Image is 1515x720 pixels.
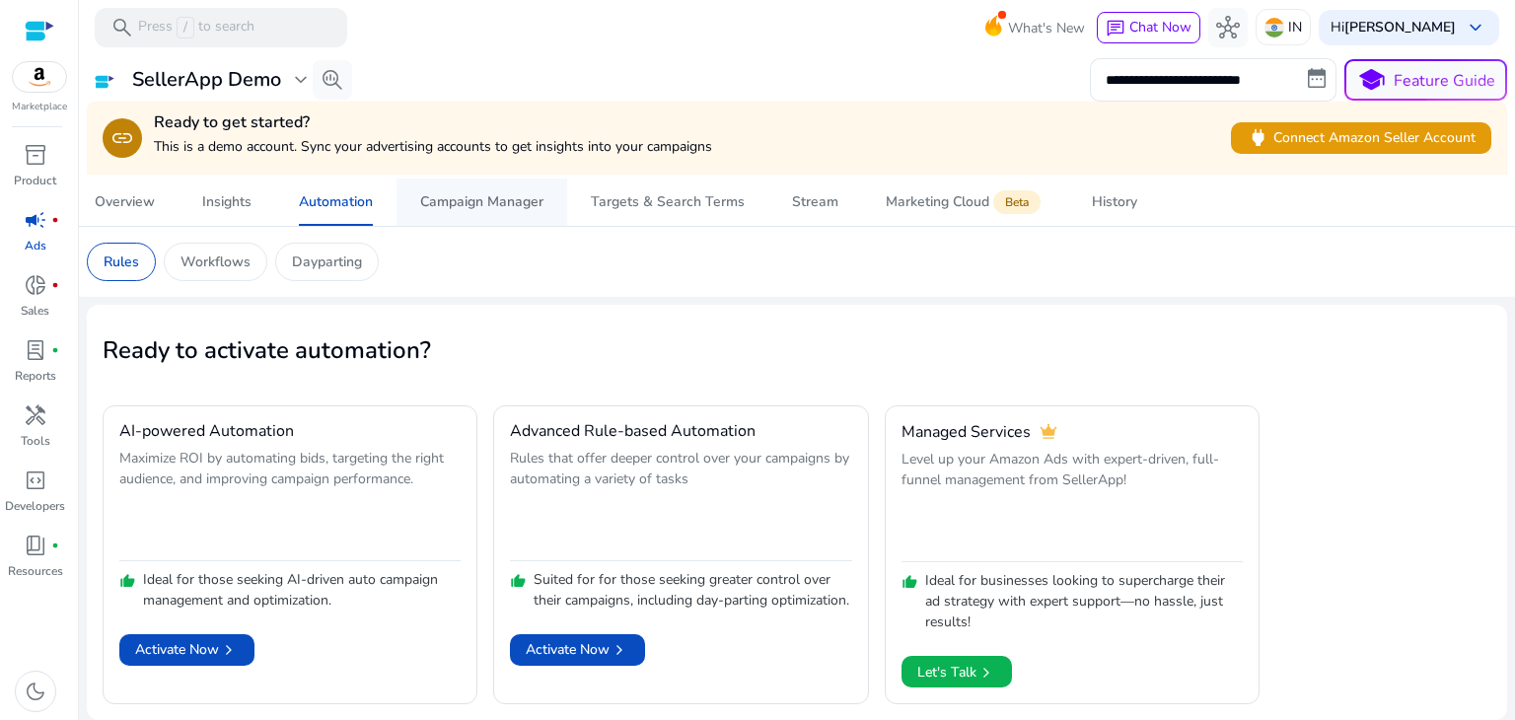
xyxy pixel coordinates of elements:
[1216,16,1240,39] span: hub
[21,432,50,450] p: Tools
[5,497,65,515] p: Developers
[925,570,1243,632] p: Ideal for businesses looking to supercharge their ad strategy with expert support—no hassle, just...
[292,252,362,272] p: Dayparting
[1247,126,1269,149] span: power
[1464,16,1487,39] span: keyboard_arrow_down
[792,195,838,209] div: Stream
[51,346,59,354] span: fiber_manual_record
[154,136,712,157] p: This is a demo account. Sync your advertising accounts to get insights into your campaigns
[610,640,629,660] span: chevron_right
[51,541,59,549] span: fiber_manual_record
[119,422,294,441] h4: AI-powered Automation
[1129,18,1191,36] span: Chat Now
[534,569,851,611] p: Suited for for those seeking greater control over their campaigns, including day-parting optimiza...
[24,208,47,232] span: campaign
[51,216,59,224] span: fiber_manual_record
[1208,8,1248,47] button: hub
[15,367,56,385] p: Reports
[119,448,461,554] p: Maximize ROI by automating bids, targeting the right audience, and improving campaign performance.
[993,190,1041,214] span: Beta
[902,449,1243,555] p: Level up your Amazon Ads with expert-driven, full-funnel management from SellerApp!
[420,195,543,209] div: Campaign Manager
[510,448,851,554] p: Rules that offer deeper control over your campaigns by automating a variety of tasks
[976,663,996,683] span: chevron_right
[917,656,996,689] span: Let's Talk
[510,422,756,441] h4: Advanced Rule-based Automation
[110,126,134,150] span: link
[119,634,254,666] button: Activate Nowchevron_right
[24,468,47,492] span: code_blocks
[154,113,712,132] h4: Ready to get started?
[132,68,281,92] h3: SellerApp Demo
[526,639,629,660] span: Activate Now
[510,634,645,666] button: Activate Nowchevron_right
[1357,66,1386,95] span: school
[103,336,1491,365] h2: Ready to activate automation?
[180,252,251,272] p: Workflows
[51,281,59,289] span: fiber_manual_record
[8,562,63,580] p: Resources
[313,60,352,100] button: search_insights
[95,195,155,209] div: Overview
[177,17,194,38] span: /
[24,338,47,362] span: lab_profile
[591,195,745,209] div: Targets & Search Terms
[14,172,56,189] p: Product
[24,143,47,167] span: inventory_2
[143,569,461,611] p: Ideal for those seeking AI-driven auto campaign management and optimization.
[24,273,47,297] span: donut_small
[902,574,917,590] span: thumb_up
[1344,59,1507,101] button: schoolFeature Guide
[12,100,67,114] p: Marketplace
[1331,21,1456,35] p: Hi
[119,573,135,589] span: thumb_up
[902,656,1012,687] button: Let's Talkchevron_right
[138,17,254,38] p: Press to search
[1264,18,1284,37] img: in.svg
[289,68,313,92] span: expand_more
[24,534,47,557] span: book_4
[1394,69,1495,93] p: Feature Guide
[1039,422,1058,442] span: crown
[24,680,47,703] span: dark_mode
[135,639,239,660] span: Activate Now
[21,302,49,320] p: Sales
[321,68,344,92] span: search_insights
[1288,10,1302,44] p: IN
[1008,11,1085,45] span: What's New
[1092,195,1137,209] div: History
[299,195,373,209] div: Automation
[1106,19,1125,38] span: chat
[1344,18,1456,36] b: [PERSON_NAME]
[1231,122,1491,154] button: powerConnect Amazon Seller Account
[25,237,46,254] p: Ads
[219,640,239,660] span: chevron_right
[104,252,139,272] p: Rules
[510,573,526,589] span: thumb_up
[202,195,252,209] div: Insights
[886,194,1045,210] div: Marketing Cloud
[902,423,1031,442] h4: Managed Services
[1247,126,1476,149] span: Connect Amazon Seller Account
[110,16,134,39] span: search
[13,62,66,92] img: amazon.svg
[1097,12,1200,43] button: chatChat Now
[24,403,47,427] span: handyman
